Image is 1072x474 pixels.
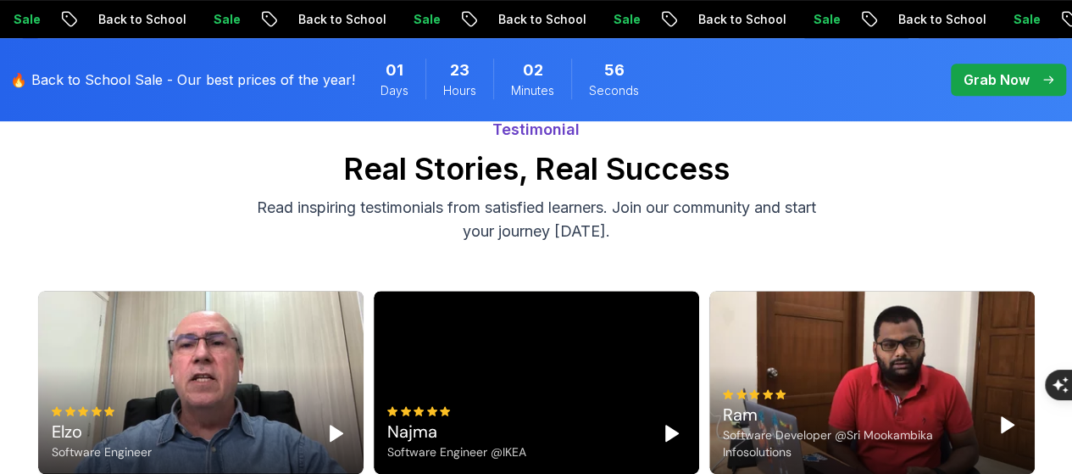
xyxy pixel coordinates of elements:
p: 🔥 Back to School Sale - Our best prices of the year! [10,70,355,90]
div: Software Engineer [52,443,152,460]
span: Seconds [589,82,639,99]
span: 23 Hours [450,59,469,82]
p: Back to School [819,11,934,28]
p: Sale [934,11,988,28]
div: Software Developer @Sri Mookambika Infosolutions [723,427,980,460]
span: Days [380,82,408,99]
p: Sale [334,11,388,28]
div: Software Engineer @IKEA [387,443,526,460]
p: Grab Now [964,70,1030,90]
div: Najma [387,420,526,443]
span: 2 Minutes [523,59,543,82]
p: Sale [734,11,788,28]
span: Minutes [511,82,554,99]
h2: Real Stories, Real Success [36,152,1036,186]
p: Back to School [419,11,534,28]
span: 1 Days [386,59,403,82]
div: Ram [723,403,980,427]
button: Play [993,411,1020,438]
p: Back to School [619,11,734,28]
span: Hours [443,82,476,99]
p: Back to School [19,11,134,28]
p: Sale [534,11,588,28]
div: Elzo [52,420,152,443]
span: 56 Seconds [604,59,625,82]
p: Testimonial [36,118,1036,142]
button: Play [658,420,685,447]
button: Play [322,420,349,447]
p: Read inspiring testimonials from satisfied learners. Join our community and start your journey [D... [252,196,821,243]
p: Back to School [219,11,334,28]
p: Sale [134,11,188,28]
